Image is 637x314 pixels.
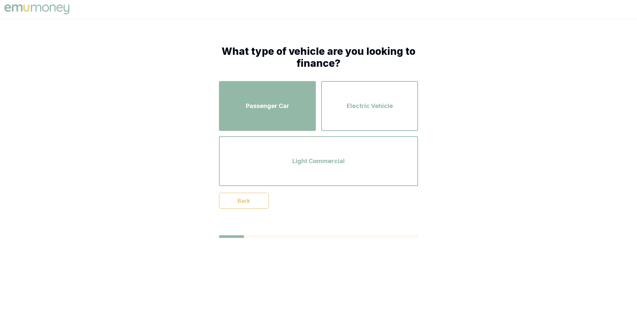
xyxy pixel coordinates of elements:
[292,157,345,166] span: Light Commercial
[219,45,418,69] h1: What type of vehicle are you looking to finance?
[219,193,269,209] button: Back
[321,81,418,131] button: Electric Vehicle
[246,101,289,111] span: Passenger Car
[347,101,393,111] span: Electric Vehicle
[3,3,71,16] img: Emu Money
[219,81,316,131] button: Passenger Car
[219,136,418,186] button: Light Commercial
